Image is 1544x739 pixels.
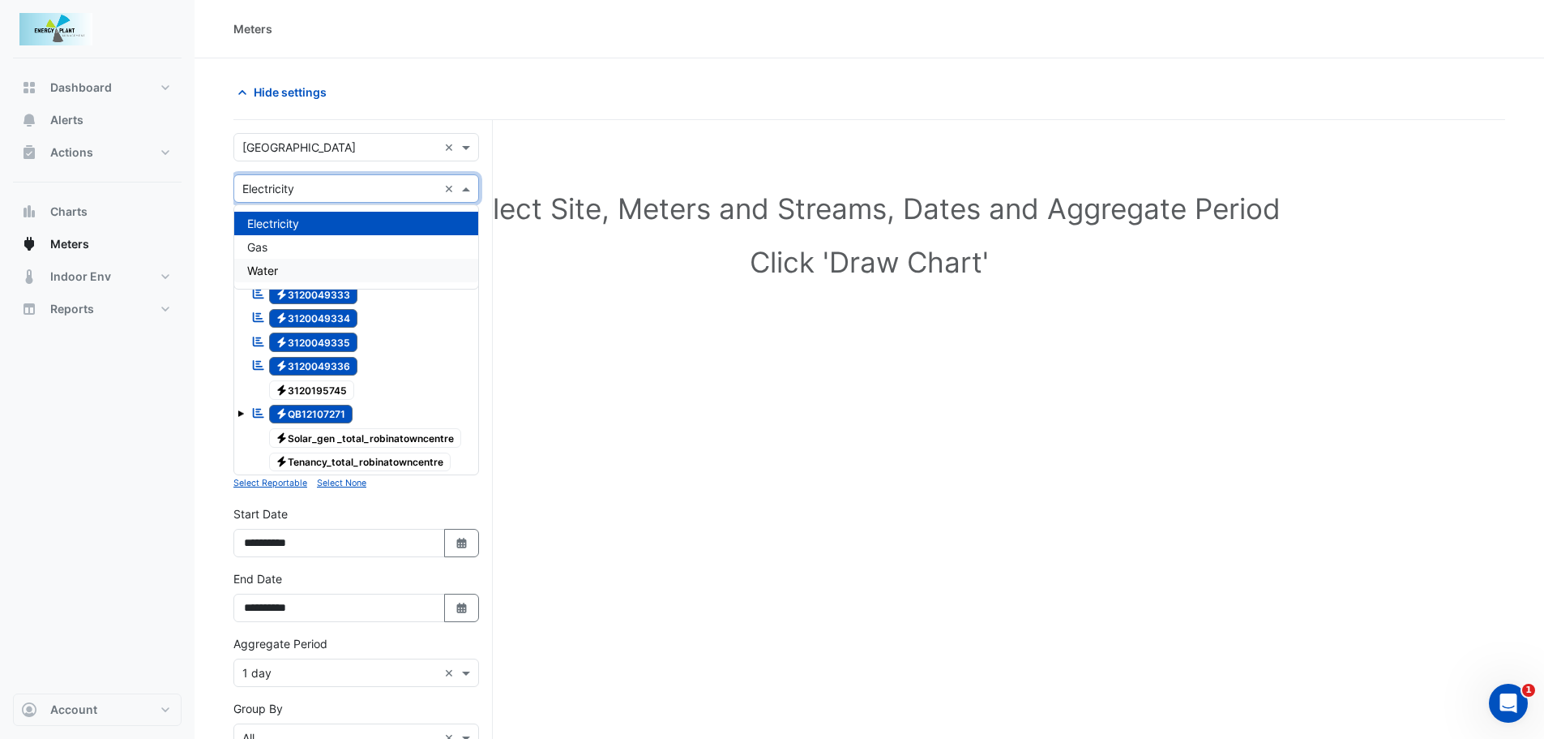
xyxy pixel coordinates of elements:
fa-icon: Select Date [455,601,469,615]
fa-icon: Electricity [276,288,288,300]
button: Charts [13,195,182,228]
fa-icon: Electricity [276,408,288,420]
h1: Click 'Draw Chart' [259,245,1479,279]
div: Meters [233,20,272,37]
app-icon: Actions [21,144,37,161]
button: Actions [13,136,182,169]
span: 3120049335 [269,333,358,352]
fa-icon: Electricity [276,312,288,324]
span: Water [247,264,278,277]
fa-icon: Select Date [455,536,469,550]
span: QB12107271 [269,405,353,424]
app-icon: Dashboard [21,79,37,96]
button: Hide settings [233,78,337,106]
small: Select None [317,478,366,488]
fa-icon: Electricity [276,432,288,444]
button: Select None [317,475,366,490]
span: Alerts [50,112,83,128]
fa-icon: Electricity [276,456,288,468]
fa-icon: Reportable [251,286,266,300]
iframe: Intercom live chat [1489,684,1528,723]
button: Account [13,694,182,726]
span: 1 [1522,684,1535,697]
app-icon: Alerts [21,112,37,128]
button: Indoor Env [13,260,182,293]
button: Select Reportable [233,475,307,490]
span: Clear [444,139,458,156]
span: 3120195745 [269,380,355,400]
fa-icon: Electricity [276,360,288,372]
button: Meters [13,228,182,260]
span: 3120049336 [269,357,358,376]
button: Alerts [13,104,182,136]
span: Charts [50,204,88,220]
h1: Select Site, Meters and Streams, Dates and Aggregate Period [259,191,1479,226]
fa-icon: Electricity [276,384,288,396]
app-icon: Reports [21,301,37,317]
label: End Date [233,570,282,587]
span: Gas [247,240,267,254]
span: Actions [50,144,93,161]
button: Reports [13,293,182,325]
span: 3120049334 [269,309,358,329]
div: Options List [234,205,478,289]
span: Tenancy_total_robinatowncentre [269,453,451,472]
img: Company Logo [19,13,92,45]
app-icon: Meters [21,236,37,252]
span: 3120049333 [269,285,358,304]
label: Group By [233,700,283,717]
app-icon: Indoor Env [21,269,37,285]
fa-icon: Reportable [251,359,266,372]
span: Hide settings [254,84,327,101]
span: Solar_gen _total_robinatowncentre [269,428,462,448]
span: Reports [50,301,94,317]
fa-icon: Reportable [251,334,266,348]
fa-icon: Reportable [251,311,266,324]
app-icon: Charts [21,204,37,220]
span: Meters [50,236,89,252]
span: Indoor Env [50,269,111,285]
small: Select Reportable [233,478,307,488]
span: Clear [444,664,458,681]
label: Start Date [233,505,288,522]
label: Aggregate Period [233,635,327,652]
span: Dashboard [50,79,112,96]
span: Electricity [247,217,299,230]
fa-icon: Reportable [251,406,266,420]
button: Dashboard [13,71,182,104]
fa-icon: Electricity [276,336,288,348]
span: Clear [444,180,458,197]
span: Account [50,702,97,718]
